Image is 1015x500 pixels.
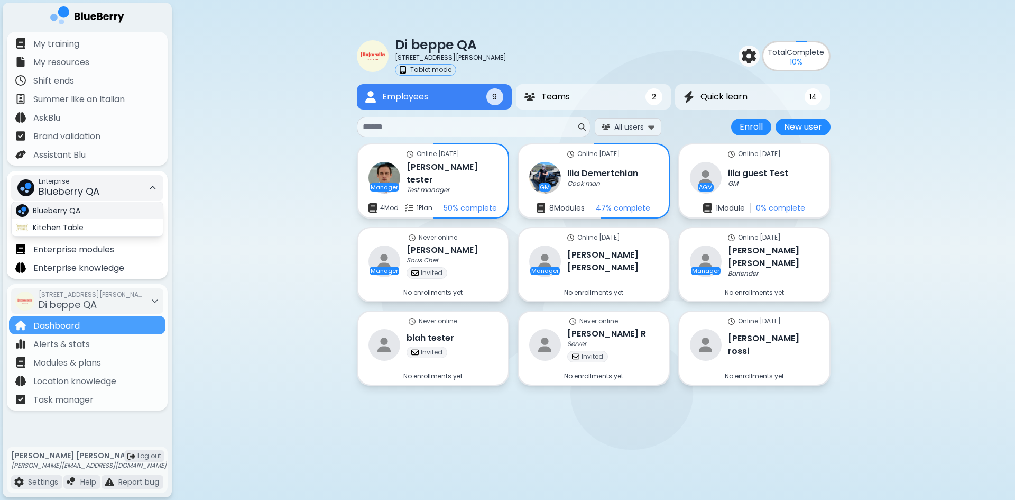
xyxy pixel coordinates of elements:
h3: ilia guest Test [728,167,788,180]
img: invited [572,353,579,360]
img: enrollments [703,203,712,213]
img: file icon [15,262,26,273]
img: company logo [50,6,124,28]
p: Di beppe QA [395,36,506,53]
span: Di beppe QA [39,298,97,311]
p: 0 % complete [756,203,805,213]
p: [STREET_ADDRESS][PERSON_NAME] [395,53,506,62]
img: search icon [578,123,586,131]
button: Quick learnQuick learn14 [675,84,830,110]
button: TeamsTeams2 [516,84,671,110]
img: restaurant [690,246,722,277]
h3: [PERSON_NAME] [407,244,478,257]
p: Alerts & stats [33,338,90,351]
img: Teams [524,93,535,101]
span: Quick learn [700,90,748,103]
img: All users [602,124,610,131]
img: modules [368,203,377,213]
img: file icon [15,57,26,67]
a: online statusOnline [DATE]profile imageGMIlia DemertchianCook manenrollments8Modules47% complete [518,143,670,219]
p: AGM [699,184,713,190]
p: 8 Module s [549,203,585,213]
p: Complete [768,48,824,57]
p: Online [DATE] [738,233,781,242]
p: Help [80,477,96,487]
p: Never online [579,317,618,325]
button: New user [776,119,831,135]
span: Blueberry QA [39,185,99,198]
img: restaurant [368,329,400,361]
img: file icon [15,131,26,141]
span: Kitchen Table [33,223,84,232]
p: Tablet mode [410,66,451,74]
img: invited [411,269,419,277]
p: Never online [419,317,457,325]
h3: Ilia Demertchian [567,167,638,180]
a: online statusNever onlinerestaurant[PERSON_NAME] RServerinvitedInvitedNo enrollments yet [518,311,670,386]
img: file icon [15,244,26,254]
span: 9 [492,92,497,102]
img: file icon [15,320,26,331]
p: Assistant Blu [33,149,86,161]
img: profile image [368,162,400,194]
span: Total [768,47,787,58]
p: Enterprise knowledge [33,262,124,275]
h3: [PERSON_NAME] [PERSON_NAME] [728,244,819,270]
img: Quick learn [684,91,694,103]
img: online status [567,234,574,241]
h3: [PERSON_NAME] R [567,328,646,340]
img: file icon [15,357,26,368]
p: Brand validation [33,130,100,143]
img: invited [411,349,419,356]
p: Online [DATE] [738,150,781,158]
p: GM [540,184,550,190]
p: Online [DATE] [738,317,781,325]
span: Enterprise [39,177,99,186]
img: online status [567,151,574,158]
p: GM [728,179,738,188]
a: online statusOnline [DATE]restaurant[PERSON_NAME] rossiNo enrollments yet [678,311,831,386]
img: training plans [405,204,413,212]
img: logout [127,452,135,460]
p: Online [DATE] [577,150,620,158]
p: Invited [421,269,442,277]
img: file icon [105,477,114,487]
img: restaurant [529,246,561,277]
a: online statusOnline [DATE]restaurantManager[PERSON_NAME] [PERSON_NAME]BartenderNo enrollments yet [678,227,831,302]
img: file icon [15,112,26,123]
img: file icon [15,394,26,405]
img: online status [409,234,416,241]
h3: [PERSON_NAME] tester [407,161,497,186]
img: settings [742,49,756,63]
button: EmployeesEmployees9 [357,84,512,110]
p: No enrollments yet [564,372,623,380]
p: [PERSON_NAME][EMAIL_ADDRESS][DOMAIN_NAME] [11,461,167,470]
p: Test manager [407,186,449,194]
p: AskBlu [33,112,60,124]
p: Invited [582,352,603,361]
a: tabletTablet mode [395,64,506,76]
button: All users [595,118,661,135]
p: No enrollments yet [725,372,784,380]
img: enrollments [537,203,545,213]
h3: [PERSON_NAME] rossi [728,332,819,358]
p: Cook man [567,179,600,188]
a: online statusNever onlinerestaurantblah testerinvitedInvitedNo enrollments yet [357,311,509,386]
img: Employees [365,91,376,103]
img: restaurant [690,162,722,194]
img: file icon [14,477,24,487]
img: expand [648,122,654,132]
p: Manager [371,184,398,190]
p: Report bug [118,477,159,487]
p: 1 Module [716,203,745,213]
p: 50 % complete [444,203,497,213]
p: Bartender [728,269,758,278]
p: Shift ends [33,75,74,87]
img: company thumbnail [16,204,29,217]
p: Dashboard [33,320,80,332]
p: Sous Chef [407,256,438,265]
a: online statusOnline [DATE]restaurantManager[PERSON_NAME] [PERSON_NAME]No enrollments yet [518,227,670,302]
span: 14 [809,92,817,102]
p: Manager [692,268,719,274]
p: No enrollments yet [564,288,623,297]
